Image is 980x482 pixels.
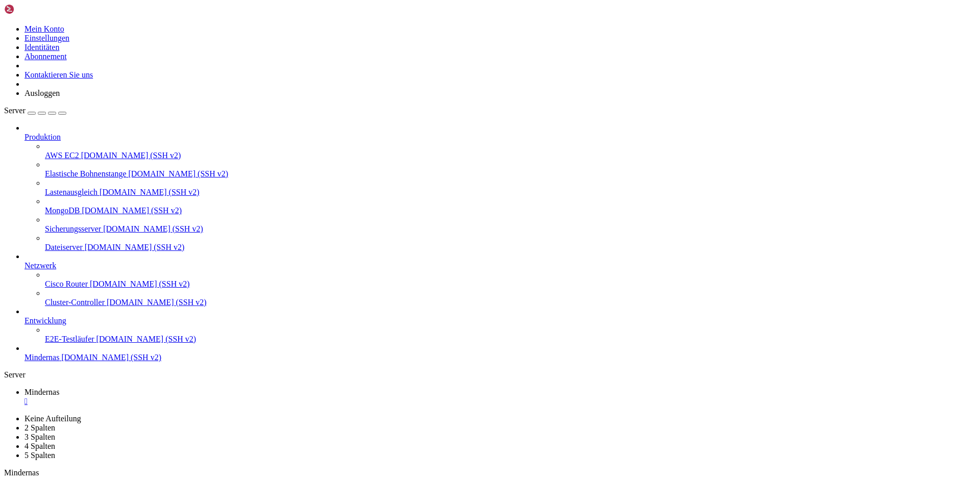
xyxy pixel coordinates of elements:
[45,325,976,344] li: E2E-Testläufer [DOMAIN_NAME] (SSH v2)
[45,169,127,178] font: Elastische Bohnenstange
[90,280,190,288] font: [DOMAIN_NAME] (SSH v2)
[45,335,976,344] a: E2E-Testläufer [DOMAIN_NAME] (SSH v2)
[4,21,847,30] x-row: files, add files, or install unauthorized third-party apps may lead to system
[45,243,83,251] font: Dateiserver
[45,188,97,196] font: Lastenausgleich
[45,280,88,288] font: Cisco Router
[4,56,847,65] x-row: Warning: Data should only be stored in shared folders. Data stored elsewhere
[100,188,200,196] font: [DOMAIN_NAME] (SSH v2)
[73,82,78,90] span: ~
[24,307,976,344] li: Entwicklung
[45,289,976,307] li: Cluster-Controller [DOMAIN_NAME] (SSH v2)
[4,106,26,115] font: Server
[85,243,185,251] font: [DOMAIN_NAME] (SSH v2)
[24,397,28,405] font: 
[45,179,976,197] li: Lastenausgleich [DOMAIN_NAME] (SSH v2)
[45,335,94,343] font: E2E-Testläufer
[24,353,976,362] a: Mindernas [DOMAIN_NAME] (SSH v2)
[45,224,976,234] a: Sicherungsserver [DOMAIN_NAME] (SSH v2)
[45,206,80,215] font: MongoDB
[45,169,976,179] a: Elastische Bohnenstange [DOMAIN_NAME] (SSH v2)
[24,261,976,270] a: Netzwerk
[61,353,161,362] font: [DOMAIN_NAME] (SSH v2)
[90,82,94,91] div: (20, 9)
[24,89,60,97] font: Ausloggen
[24,133,976,142] a: Produktion
[45,270,976,289] li: Cisco Router [DOMAIN_NAME] (SSH v2)
[45,280,976,289] a: Cisco Router [DOMAIN_NAME] (SSH v2)
[4,82,847,91] x-row: : $
[24,123,976,252] li: Produktion
[45,197,976,215] li: MongoDB [DOMAIN_NAME] (SSH v2)
[24,397,976,406] a: 
[82,206,182,215] font: [DOMAIN_NAME] (SSH v2)
[4,30,847,39] x-row: damages or unexpected behavior, or cause data loss. Make sure you are aware of
[129,169,229,178] font: [DOMAIN_NAME] (SSH v2)
[24,414,81,423] font: Keine Aufteilung
[4,39,847,47] x-row: the consequences of each command and proceed at your own risk.
[24,388,59,396] font: Mindernas
[24,388,976,406] a: Mindernas
[24,451,55,460] font: 5 Spalten
[45,215,976,234] li: Sicherungsserver [DOMAIN_NAME] (SSH v2)
[45,151,976,160] a: AWS EC2 [DOMAIN_NAME] (SSH v2)
[45,188,976,197] a: Lastenausgleich [DOMAIN_NAME] (SSH v2)
[24,24,64,33] a: Mein Konto
[45,298,105,307] font: Cluster-Controller
[24,52,67,61] a: Abonnement
[24,252,976,307] li: Netzwerk
[4,106,66,115] a: Server
[24,316,976,325] a: Entwicklung
[24,316,66,325] font: Entwicklung
[24,133,61,141] font: Produktion
[24,43,59,52] a: Identitäten
[103,224,203,233] font: [DOMAIN_NAME] (SSH v2)
[107,298,207,307] font: [DOMAIN_NAME] (SSH v2)
[96,335,197,343] font: [DOMAIN_NAME] (SSH v2)
[4,370,26,379] font: Server
[45,243,976,252] a: Dateiserver [DOMAIN_NAME] (SSH v2)
[45,160,976,179] li: Elastische Bohnenstange [DOMAIN_NAME] (SSH v2)
[4,13,847,21] x-row: Using terminal commands to modify system configs, execute external binary
[4,468,39,477] font: Mindernas
[4,4,63,14] img: Shellngn
[24,34,69,42] a: Einstellungen
[24,344,976,362] li: Mindernas [DOMAIN_NAME] (SSH v2)
[24,423,55,432] font: 2 Spalten
[24,442,55,450] font: 4 Spalten
[24,433,55,441] font: 3 Spalten
[24,261,56,270] font: Netzwerk
[24,70,93,79] a: Kontaktieren Sie uns
[45,224,101,233] font: Sicherungsserver
[4,65,847,73] x-row: may be deleted when the system is updated/restarted.
[45,151,79,160] font: AWS EC2
[81,151,181,160] font: [DOMAIN_NAME] (SSH v2)
[45,298,976,307] a: Cluster-Controller [DOMAIN_NAME] (SSH v2)
[45,234,976,252] li: Dateiserver [DOMAIN_NAME] (SSH v2)
[45,206,976,215] a: MongoDB [DOMAIN_NAME] (SSH v2)
[45,142,976,160] li: AWS EC2 [DOMAIN_NAME] (SSH v2)
[24,353,59,362] font: Mindernas
[4,82,69,90] span: Minder@MinderNAS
